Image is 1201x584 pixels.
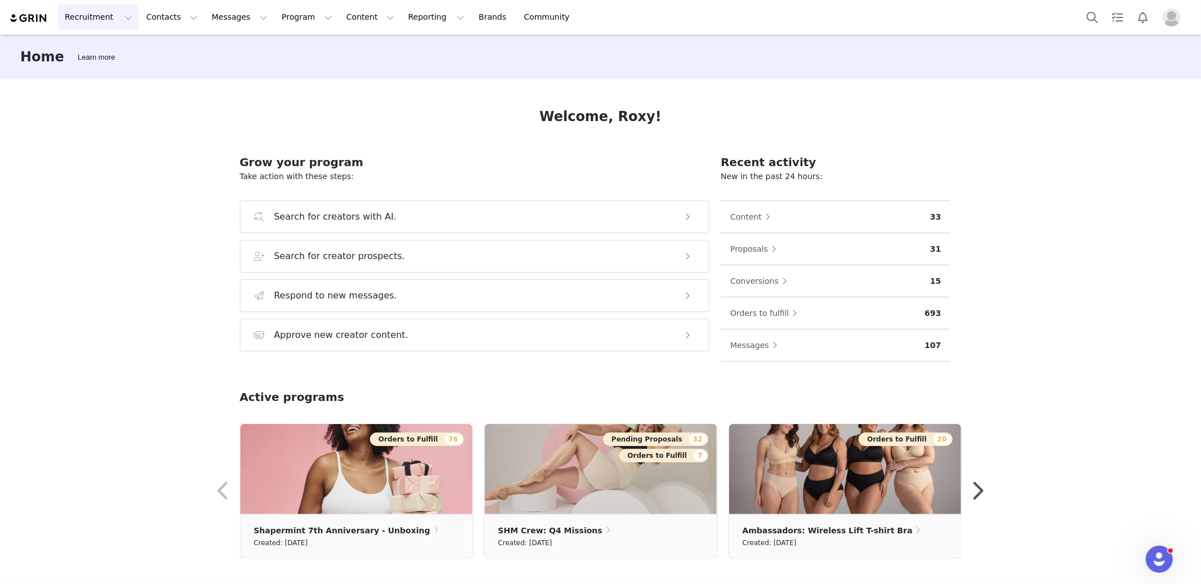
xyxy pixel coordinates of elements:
[254,524,430,537] p: Shapermint 7th Anniversary - Unboxing
[619,449,708,462] button: Orders to Fulfill7
[930,211,941,223] p: 33
[1163,8,1181,26] img: placeholder-profile.jpg
[730,304,803,322] button: Orders to fulfill
[240,279,710,312] button: Respond to new messages.
[274,249,405,263] h3: Search for creator prospects.
[730,240,782,258] button: Proposals
[730,336,783,354] button: Messages
[721,171,950,182] p: New in the past 24 hours:
[9,13,48,24] img: grin logo
[240,424,472,514] img: dbe54cf2-f833-4d79-9e2b-3c96db6ff50e.png
[743,524,913,537] p: Ambassadors: Wireless Lift T-shirt Bra
[603,433,708,446] button: Pending Proposals32
[485,424,717,514] img: 866c0d6d-368b-4f5b-866f-b103872c8e24.png
[340,5,401,30] button: Content
[240,154,710,171] h2: Grow your program
[240,200,710,233] button: Search for creators with AI.
[859,433,952,446] button: Orders to Fulfill20
[729,424,961,514] img: 2f21f6a1-a60e-468c-8d56-3ced9dfb4892.png
[370,433,463,446] button: Orders to Fulfill76
[730,208,776,226] button: Content
[274,328,409,342] h3: Approve new creator content.
[140,5,204,30] button: Contacts
[930,243,941,255] p: 31
[1156,8,1192,26] button: Profile
[539,106,662,127] h1: Welcome, Roxy!
[274,210,397,224] h3: Search for creators with AI.
[1146,546,1173,573] iframe: Intercom live chat
[401,5,471,30] button: Reporting
[1131,5,1155,30] button: Notifications
[930,275,941,287] p: 15
[1080,5,1105,30] button: Search
[240,389,345,405] h2: Active programs
[925,340,941,351] p: 107
[75,52,117,63] div: Tooltip anchor
[240,171,710,182] p: Take action with these steps:
[1105,5,1130,30] a: Tasks
[275,5,339,30] button: Program
[498,537,552,549] small: Created: [DATE]
[730,272,793,290] button: Conversions
[240,319,710,351] button: Approve new creator content.
[498,524,602,537] p: SHM Crew: Q4 Missions
[472,5,516,30] a: Brands
[20,47,64,67] h3: Home
[205,5,274,30] button: Messages
[58,5,139,30] button: Recruitment
[274,289,398,302] h3: Respond to new messages.
[240,240,710,273] button: Search for creator prospects.
[517,5,582,30] a: Community
[254,537,308,549] small: Created: [DATE]
[721,154,950,171] h2: Recent activity
[925,307,941,319] p: 693
[743,537,797,549] small: Created: [DATE]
